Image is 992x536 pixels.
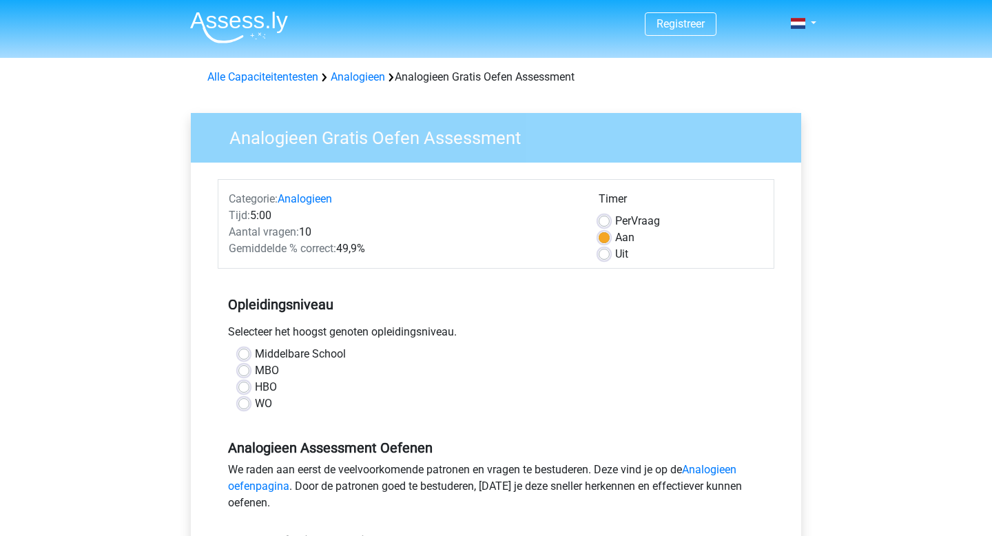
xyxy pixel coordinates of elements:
label: WO [255,395,272,412]
a: Analogieen [278,192,332,205]
h5: Analogieen Assessment Oefenen [228,440,764,456]
div: Analogieen Gratis Oefen Assessment [202,69,790,85]
div: 49,9% [218,240,588,257]
label: Vraag [615,213,660,229]
div: Timer [599,191,763,213]
label: Uit [615,246,628,262]
a: Alle Capaciteitentesten [207,70,318,83]
a: Analogieen [331,70,385,83]
label: HBO [255,379,277,395]
h3: Analogieen Gratis Oefen Assessment [213,122,791,149]
div: 5:00 [218,207,588,224]
label: Middelbare School [255,346,346,362]
div: 10 [218,224,588,240]
div: Selecteer het hoogst genoten opleidingsniveau. [218,324,774,346]
a: Registreer [657,17,705,30]
div: We raden aan eerst de veelvoorkomende patronen en vragen te bestuderen. Deze vind je op de . Door... [218,462,774,517]
span: Gemiddelde % correct: [229,242,336,255]
h5: Opleidingsniveau [228,291,764,318]
span: Categorie: [229,192,278,205]
span: Per [615,214,631,227]
span: Aantal vragen: [229,225,299,238]
label: MBO [255,362,279,379]
label: Aan [615,229,634,246]
span: Tijd: [229,209,250,222]
img: Assessly [190,11,288,43]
